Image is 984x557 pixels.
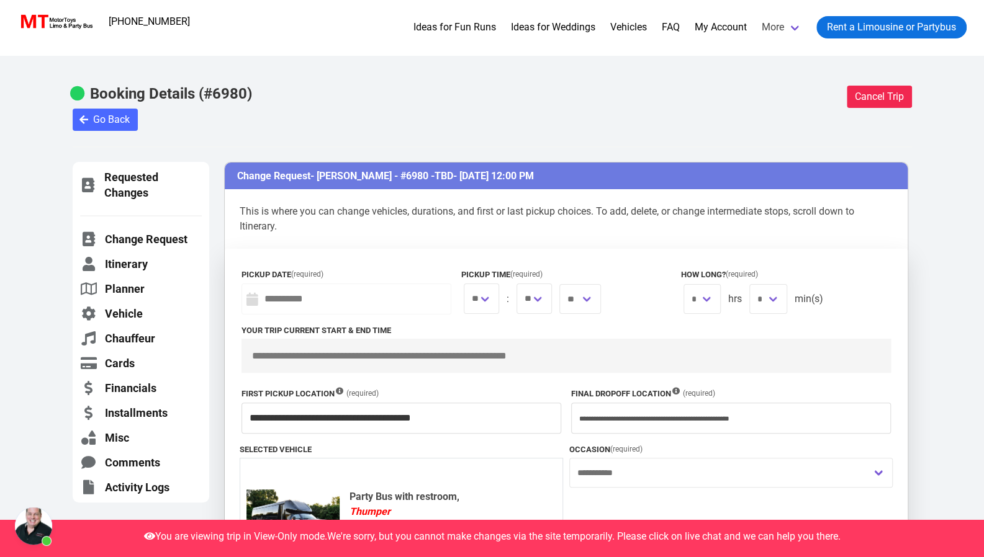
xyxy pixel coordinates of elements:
[246,489,340,551] img: 34%2001.jpg
[413,20,496,35] a: Ideas for Fun Runs
[327,530,841,542] span: We're sorry, but you cannot make changes via the site temporarily. Please click on live chat and ...
[559,283,601,314] span: We are sorry, you can no longer make changes in Pickup Time, as it is too close to the date and t...
[73,109,138,131] button: Go Back
[80,479,202,495] a: Activity Logs
[695,20,747,35] a: My Account
[517,283,552,314] span: We are sorry, you can no longer make changes in Pickup Time, as it is too close to the date and t...
[816,16,967,38] a: Rent a Limousine or Partybus
[350,506,390,517] em: Thumper
[683,388,715,399] span: (required)
[511,20,595,35] a: Ideas for Weddings
[728,283,742,314] span: hrs
[80,281,202,296] a: Planner
[749,283,787,314] span: We are sorry, you can no longer make changes in Duration, as it is too close to the date and time...
[510,269,543,280] span: (required)
[241,388,561,400] label: First Pickup Location
[855,89,904,104] span: Cancel Trip
[80,430,202,445] a: Misc
[80,231,202,247] a: Change Request
[80,405,202,421] a: Installments
[90,85,252,102] b: Booking Details (#6980)
[93,112,130,127] span: Go Back
[610,445,643,453] span: (required)
[80,380,202,396] a: Financials
[17,13,94,30] img: MotorToys Logo
[225,163,908,189] h3: Change Request
[435,170,453,182] span: TBD
[571,388,891,434] div: We are sorry, you can no longer make changes in Dropoff Location, as it is too close to the date ...
[684,283,721,314] span: We are sorry, you can no longer make changes in Duration, as it is too close to the date and time...
[15,507,52,545] div: Open chat
[241,269,451,281] label: Pickup Date
[569,443,893,456] label: Occasion
[795,283,823,314] span: min(s)
[507,283,509,314] span: :
[80,256,202,272] a: Itinerary
[681,269,891,281] label: How long?
[310,170,534,182] span: - [PERSON_NAME] - #6980 - - [DATE] 12:00 PM
[80,306,202,321] a: Vehicle
[461,269,671,281] label: Pickup Time
[571,388,891,400] label: Final Dropoff Location
[225,189,908,249] p: This is where you can change vehicles, durations, and first or last pickup choices. To add, delet...
[240,443,563,456] label: Selected Vehicle
[726,269,758,280] span: (required)
[101,9,197,34] a: [PHONE_NUMBER]
[754,11,809,43] a: More
[80,355,202,371] a: Cards
[241,388,561,434] div: We are sorry, you can no longer make changes in Pickup Location, as it is too close to the date a...
[291,269,323,280] span: (required)
[827,20,956,35] span: Rent a Limousine or Partybus
[80,169,202,200] a: Requested Changes
[241,324,891,337] label: Your trip current start & end time
[610,20,647,35] a: Vehicles
[350,491,556,532] b: Party Bus with restroom, Unit #34 (Seats: 25)
[662,20,680,35] a: FAQ
[80,455,202,470] a: Comments
[80,331,202,346] a: Chauffeur
[464,283,499,314] span: We are sorry, you can no longer make changes in Pickup Time, as it is too close to the date and t...
[847,86,912,108] button: Cancel Trip
[346,388,379,399] span: (required)
[569,458,893,488] div: We are sorry, you can no longer make changes in Occasion, as it is too close to the date and time...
